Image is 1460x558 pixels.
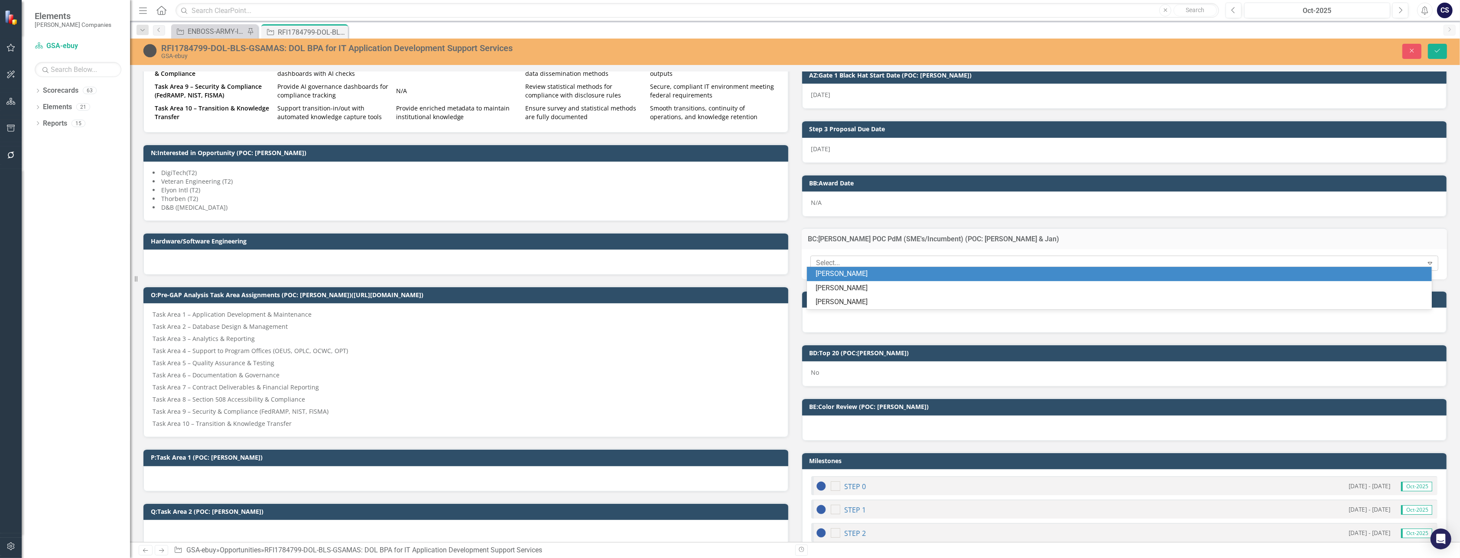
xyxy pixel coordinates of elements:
div: 21 [76,104,90,111]
span: DigiTech(T2) [161,169,197,177]
div: Review statistical methods for compliance with disclosure rules [525,82,645,100]
p: Task Area 6 – Documentation & Governance [153,369,779,381]
div: ENBOSS-ARMY-ITES3 SB-221122 (Army National Guard ENBOSS Support Service Sustainment, Enhancement,... [188,26,245,37]
a: STEP 0 [845,482,866,491]
div: Provide enriched metadata to maintain institutional knowledge [396,104,521,121]
h3: BD:Top 20 (POC:[PERSON_NAME]) [810,350,1443,356]
div: Ensure survey and statistical methods are fully documented [525,104,645,121]
div: Provide AI governance dashboards for compliance tracking [277,82,391,100]
button: CS [1437,3,1453,18]
p: Task Area 4 – Support to Program Offices (OEUS, OPLC, OCWC, OPT) [153,345,779,357]
div: RFI1784799-DOL-BLS-GSAMAS: DOL BPA for IT Application Development Support Services [161,43,888,53]
span: Thorben (T2) [161,195,198,203]
span: Oct-2025 [1401,482,1432,491]
h3: BE:Color Review (POC: [PERSON_NAME]) [810,403,1443,410]
span: Elements [35,11,111,21]
div: 63 [83,87,97,94]
span: [DATE] [811,145,831,153]
p: Task Area 5 – Quality Assurance & Testing [153,357,779,369]
span: [DATE] [811,91,831,99]
div: » » [174,545,788,555]
img: Pink Team [816,528,826,538]
strong: Task Area 9 – Security & Compliance (FedRAMP, NIST, FISMA) [155,82,262,99]
button: Oct-2025 [1244,3,1390,18]
input: Search Below... [35,62,121,77]
span: Oct-2025 [1401,505,1432,515]
p: Task Area 3 – Analytics & Reporting [153,333,779,345]
h3: BB:Award Date [810,180,1443,186]
h3: N:Interested in Opportunity (POC: [PERSON_NAME]) [151,149,784,156]
div: RFI1784799-DOL-BLS-GSAMAS: DOL BPA for IT Application Development Support Services [264,546,542,554]
div: [PERSON_NAME] [816,297,1427,307]
span: Elyon Intl (T2) [161,186,200,194]
div: Oct-2025 [1247,6,1387,16]
img: ClearPoint Strategy [4,10,20,25]
a: GSA-ebuy [35,41,121,51]
a: Scorecards [43,86,78,96]
small: [DATE] - [DATE] [1349,529,1390,537]
div: Open Intercom Messenger [1431,529,1451,549]
a: ENBOSS-ARMY-ITES3 SB-221122 (Army National Guard ENBOSS Support Service Sustainment, Enhancement,... [173,26,245,37]
a: Elements [43,102,72,112]
a: STEP 2 [845,529,866,538]
div: N/A [802,191,1447,217]
small: [DATE] - [DATE] [1349,482,1390,490]
img: Blue Team [816,481,826,491]
input: Search ClearPoint... [176,3,1219,18]
strong: Task Area 10 – Transition & Knowledge Transfer [155,104,269,121]
p: Task Area 10 – Transition & Knowledge Transfer [153,418,779,428]
h3: O:Pre-GAP Analysis Task Area Assignments (POC: [PERSON_NAME])([URL][DOMAIN_NAME]) [151,292,784,298]
a: STEP 1 [845,505,866,515]
small: [PERSON_NAME] Companies [35,21,111,28]
h3: Hardware/Software Engineering [151,238,784,244]
h3: P:Task Area 1 (POC: [PERSON_NAME]) [151,454,784,461]
h3: AZ:Gate 1 Black Hat Start Date (POC: [PERSON_NAME]) [810,72,1443,78]
span: D&B ([MEDICAL_DATA]) [161,203,228,211]
a: Opportunities [220,546,261,554]
div: RFI1784799-DOL-BLS-GSAMAS: DOL BPA for IT Application Development Support Services [278,27,346,38]
img: Black Hat [816,504,826,515]
span: Oct-2025 [1401,529,1432,538]
small: [DATE] - [DATE] [1349,505,1390,513]
p: Task Area 7 – Contract Deliverables & Financial Reporting [153,381,779,393]
p: Task Area 8 – Section 508 Accessibility & Compliance [153,393,779,406]
a: Reports [43,119,67,129]
img: Tracked [143,44,157,58]
a: GSA-ebuy [186,546,216,554]
h3: Q:Task Area 2 (POC: [PERSON_NAME]) [151,508,784,515]
div: [PERSON_NAME] [816,269,1427,279]
p: Task Area 2 – Database Design & Management [153,321,779,333]
div: Smooth transitions, continuity of operations, and knowledge retention [650,104,777,121]
p: Task Area 9 – Security & Compliance (FedRAMP, NIST, FISMA) [153,406,779,418]
div: 15 [72,120,85,127]
div: Support transition-in/out with automated knowledge capture tools [277,104,391,121]
span: Search [1186,6,1205,13]
span: Veteran Engineering (T2) [161,177,233,185]
h3: Milestones [810,457,1443,464]
div: Secure, compliant IT environment meeting federal requirements [650,82,777,100]
div: [PERSON_NAME] [816,283,1427,293]
h3: BC:[PERSON_NAME] POC PdM (SME's/Incumbent) (POC: [PERSON_NAME] & Jan) [808,235,1441,243]
button: Search [1174,4,1217,16]
span: No [811,368,819,376]
div: N/A [396,87,521,95]
h3: Step 3 Proposal Due Date [810,126,1443,132]
p: Task Area 1 – Application Development & Maintenance [153,310,779,321]
div: GSA-ebuy [161,53,888,59]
